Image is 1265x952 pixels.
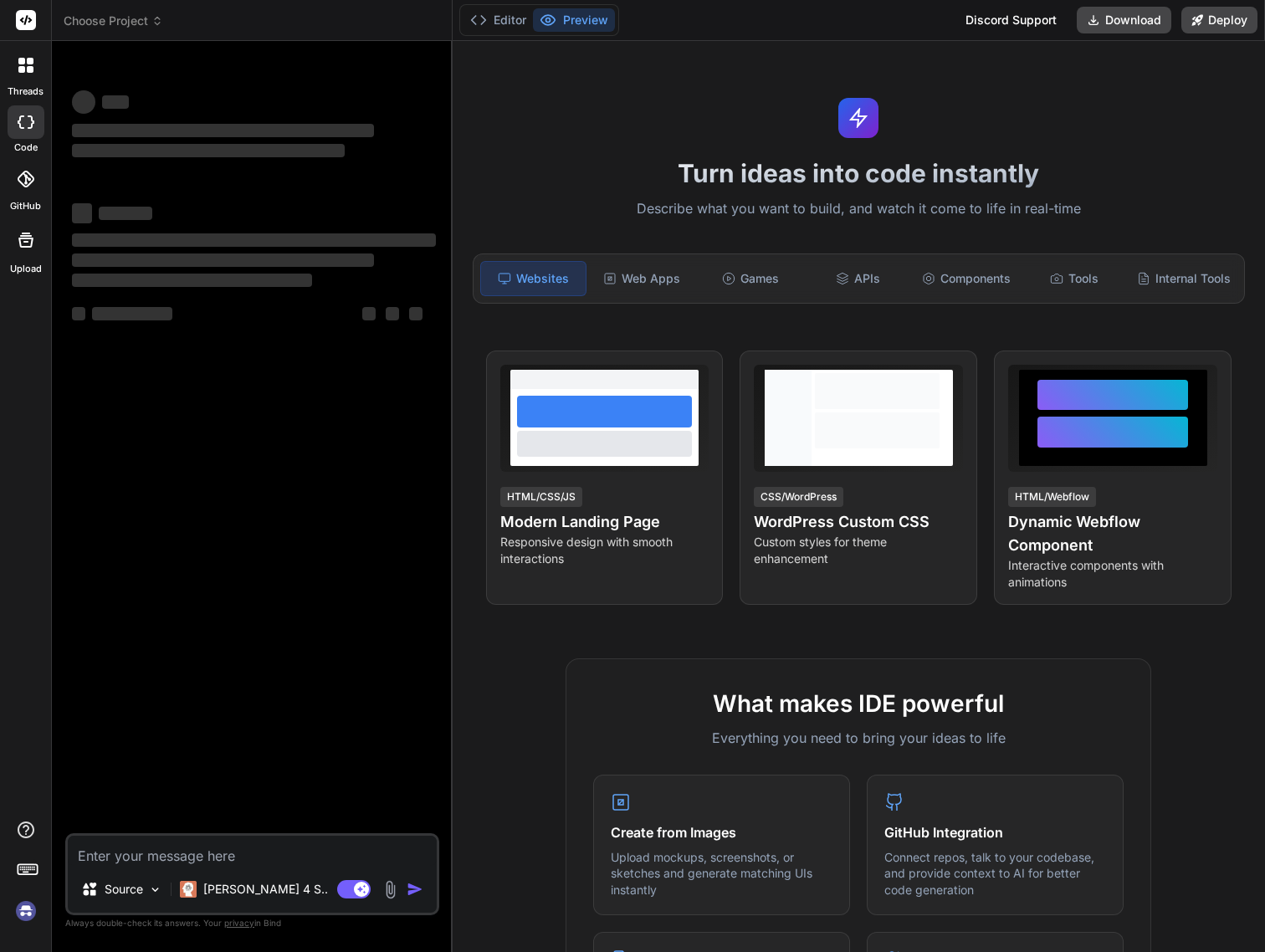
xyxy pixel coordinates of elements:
span: Choose Project [64,13,163,29]
div: CSS/WordPress [754,487,843,507]
label: Upload [10,262,42,276]
p: Always double-check its answers. Your in Bind [65,915,439,931]
div: Discord Support [955,7,1067,33]
div: APIs [806,261,910,296]
span: ‌ [72,144,345,157]
p: Custom styles for theme enhancement [754,534,963,567]
p: Upload mockups, screenshots, or sketches and generate matching UIs instantly [611,849,832,898]
h4: Modern Landing Page [500,510,709,534]
div: Components [914,261,1019,296]
div: HTML/CSS/JS [500,487,582,507]
span: ‌ [386,307,399,320]
span: ‌ [99,207,152,220]
span: ‌ [72,253,374,267]
span: ‌ [72,90,95,114]
img: attachment [381,880,400,899]
div: Tools [1022,261,1127,296]
img: icon [407,881,423,898]
span: ‌ [72,274,312,287]
label: GitHub [10,199,41,213]
p: Responsive design with smooth interactions [500,534,709,567]
p: Everything you need to bring your ideas to life [593,728,1124,748]
h4: Dynamic Webflow Component [1008,510,1217,557]
img: Claude 4 Sonnet [180,881,197,898]
h4: GitHub Integration [884,822,1106,842]
div: HTML/Webflow [1008,487,1096,507]
h2: What makes IDE powerful [593,686,1124,721]
span: ‌ [72,233,436,247]
span: ‌ [102,95,129,109]
button: Download [1077,7,1171,33]
p: Connect repos, talk to your codebase, and provide context to AI for better code generation [884,849,1106,898]
span: ‌ [92,307,172,320]
h4: Create from Images [611,822,832,842]
h1: Turn ideas into code instantly [463,158,1256,188]
div: Web Apps [590,261,694,296]
p: Interactive components with animations [1008,557,1217,591]
img: Pick Models [148,883,162,897]
label: threads [8,84,44,99]
span: ‌ [362,307,376,320]
button: Editor [463,8,533,32]
span: ‌ [72,307,85,320]
button: Deploy [1181,7,1257,33]
p: Source [105,881,143,898]
div: Internal Tools [1130,261,1237,296]
h4: WordPress Custom CSS [754,510,963,534]
div: Websites [480,261,586,296]
span: ‌ [72,124,374,137]
span: ‌ [409,307,423,320]
div: Games [698,261,802,296]
span: privacy [224,918,254,928]
p: Describe what you want to build, and watch it come to life in real-time [463,198,1256,220]
label: code [14,141,38,155]
button: Preview [533,8,615,32]
p: [PERSON_NAME] 4 S.. [203,881,328,898]
img: signin [12,897,40,925]
span: ‌ [72,203,92,223]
